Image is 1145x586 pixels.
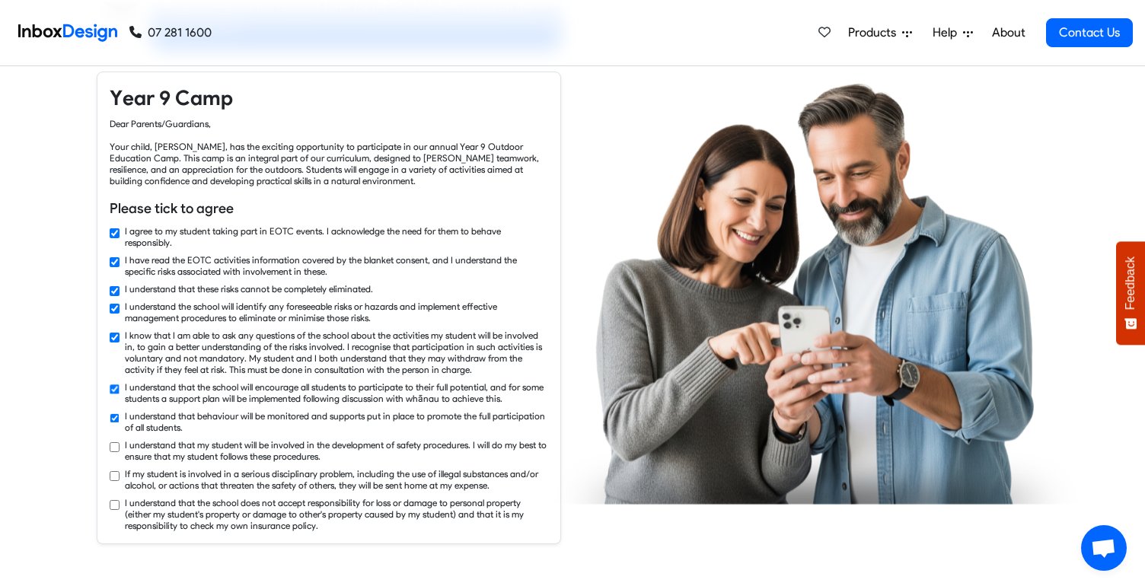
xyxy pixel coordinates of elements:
[129,24,212,42] a: 07 281 1600
[125,439,548,462] label: I understand that my student will be involved in the development of safety procedures. I will do ...
[933,24,963,42] span: Help
[848,24,902,42] span: Products
[1124,256,1137,310] span: Feedback
[125,410,548,433] label: I understand that behaviour will be monitored and supports put in place to promote the full parti...
[1081,525,1127,571] a: Open chat
[555,82,1077,504] img: parents_using_phone.png
[125,381,548,404] label: I understand that the school will encourage all students to participate to their full potential, ...
[125,330,548,375] label: I know that I am able to ask any questions of the school about the activities my student will be ...
[125,283,373,295] label: I understand that these risks cannot be completely eliminated.
[987,18,1029,48] a: About
[842,18,918,48] a: Products
[1116,241,1145,345] button: Feedback - Show survey
[110,118,548,186] div: Dear Parents/Guardians, Your child, [PERSON_NAME], has the exciting opportunity to participate in...
[110,84,548,112] h4: Year 9 Camp
[125,497,548,531] label: I understand that the school does not accept responsibility for loss or damage to personal proper...
[1046,18,1133,47] a: Contact Us
[125,468,548,491] label: If my student is involved in a serious disciplinary problem, including the use of illegal substan...
[125,301,548,323] label: I understand the school will identify any foreseeable risks or hazards and implement effective ma...
[110,199,548,218] h6: Please tick to agree
[927,18,979,48] a: Help
[125,225,548,248] label: I agree to my student taking part in EOTC events. I acknowledge the need for them to behave respo...
[125,254,548,277] label: I have read the EOTC activities information covered by the blanket consent, and I understand the ...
